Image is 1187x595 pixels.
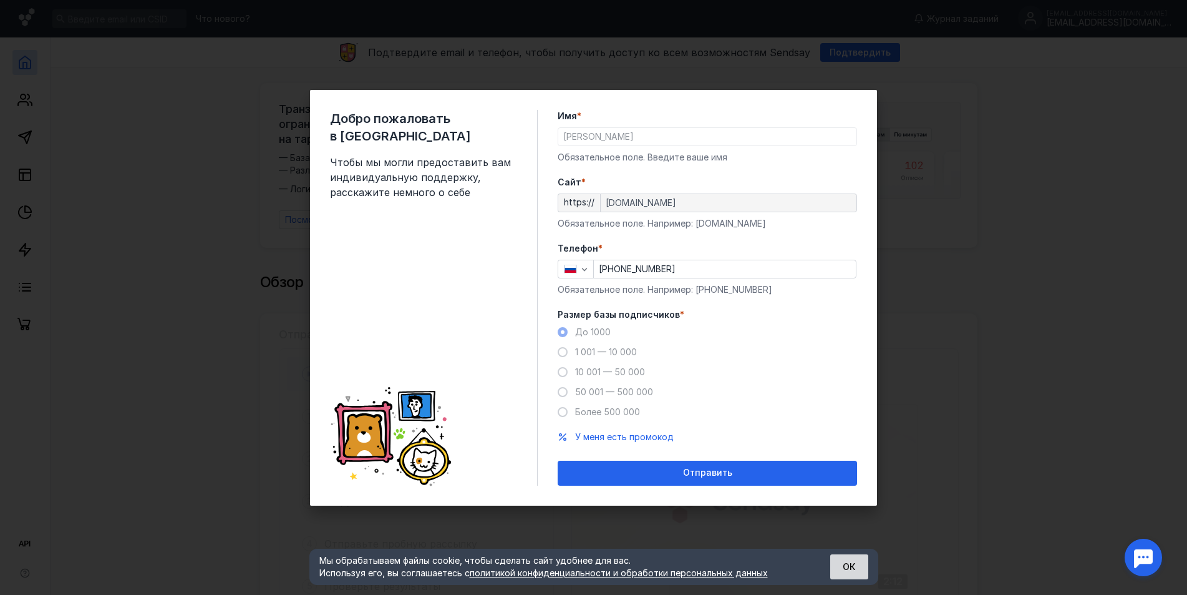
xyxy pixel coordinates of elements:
[830,554,868,579] button: ОК
[558,217,857,230] div: Обязательное поле. Например: [DOMAIN_NAME]
[558,283,857,296] div: Обязательное поле. Например: [PHONE_NUMBER]
[330,110,517,145] span: Добро пожаловать в [GEOGRAPHIC_DATA]
[470,568,768,578] a: политикой конфиденциальности и обработки персональных данных
[558,151,857,164] div: Обязательное поле. Введите ваше имя
[558,176,581,189] span: Cайт
[558,461,857,486] button: Отправить
[558,308,680,321] span: Размер базы подписчиков
[558,110,577,122] span: Имя
[575,431,674,442] span: У меня есть промокод
[683,468,732,478] span: Отправить
[575,431,674,443] button: У меня есть промокод
[330,155,517,200] span: Чтобы мы могли предоставить вам индивидуальную поддержку, расскажите немного о себе
[558,242,598,255] span: Телефон
[319,554,800,579] div: Мы обрабатываем файлы cookie, чтобы сделать сайт удобнее для вас. Используя его, вы соглашаетесь c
